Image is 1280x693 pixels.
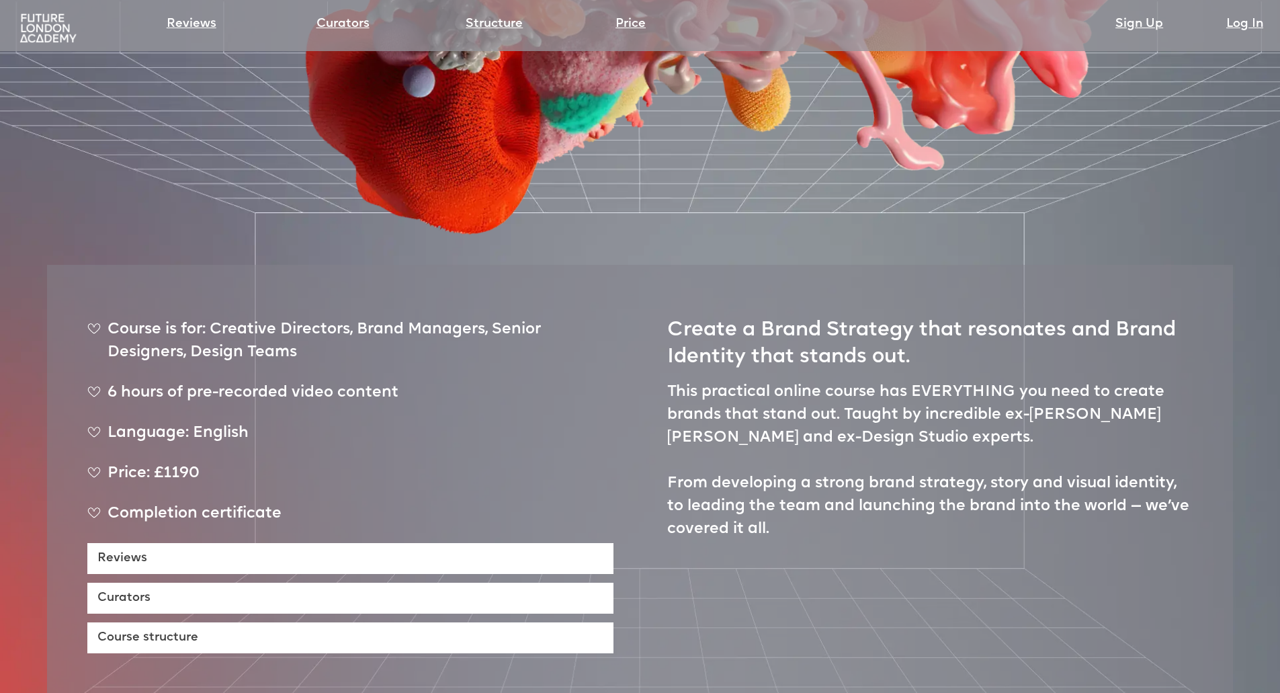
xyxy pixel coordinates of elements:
[316,15,370,34] a: Curators
[667,381,1193,541] p: This practical online course has EVERYTHING you need to create brands that stand out. Taught by i...
[87,622,613,653] a: Course structure
[167,15,216,34] a: Reviews
[87,319,613,375] div: Course is for: Creative Directors, Brand Managers, Senior Designers, Design Teams
[1115,15,1163,34] a: Sign Up
[1226,15,1263,34] a: Log In
[87,543,613,574] a: Reviews
[87,583,613,614] a: Curators
[667,305,1193,371] h2: Create a Brand Strategy that resonates and Brand Identity that stands out.
[87,422,613,456] div: Language: English
[466,15,523,34] a: Structure
[615,15,646,34] a: Price
[87,503,613,536] div: Completion certificate
[87,382,613,415] div: 6 hours of pre-recorded video content
[87,462,613,496] div: Price: £1190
